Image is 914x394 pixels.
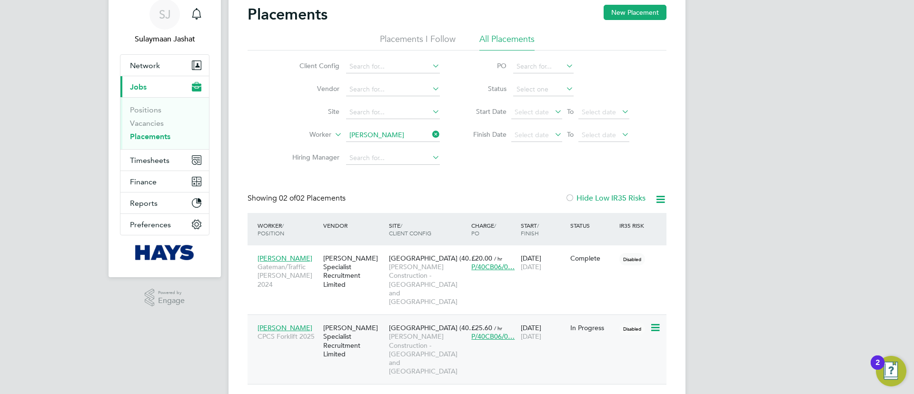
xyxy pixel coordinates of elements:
button: Open Resource Center, 2 new notifications [876,356,906,386]
span: £20.00 [471,254,492,263]
div: In Progress [570,323,615,332]
span: / Client Config [389,222,431,237]
label: Client Config [285,61,339,70]
div: Status [568,217,617,234]
span: [GEOGRAPHIC_DATA] (40… [389,323,476,332]
span: Engage [158,297,185,305]
label: PO [464,61,507,70]
div: Start [518,217,568,242]
span: Select date [582,108,616,116]
div: [PERSON_NAME] Specialist Recruitment Limited [321,319,387,363]
div: Complete [570,254,615,263]
span: Select date [515,108,549,116]
span: [PERSON_NAME] [258,323,312,332]
span: Disabled [619,323,645,335]
span: [DATE] [521,332,541,341]
span: / hr [494,255,502,262]
div: Jobs [120,97,209,149]
span: / Position [258,222,284,237]
a: Go to home page [120,245,209,260]
a: Vacancies [130,119,164,128]
input: Search for... [346,106,440,119]
button: Network [120,55,209,76]
label: Vendor [285,84,339,93]
span: Jobs [130,82,147,91]
span: Gateman/Traffic [PERSON_NAME] 2024 [258,263,318,289]
li: All Placements [479,33,535,51]
span: Disabled [619,253,645,265]
span: Preferences [130,220,171,229]
span: / Finish [521,222,539,237]
span: Powered by [158,289,185,297]
input: Search for... [346,83,440,96]
button: Jobs [120,76,209,97]
label: Site [285,107,339,116]
div: Charge [469,217,518,242]
span: £25.60 [471,323,492,332]
button: Preferences [120,214,209,235]
div: Vendor [321,217,387,234]
span: Select date [515,131,549,139]
span: Timesheets [130,156,169,165]
span: Select date [582,131,616,139]
img: hays-logo-retina.png [135,245,195,260]
div: Worker [255,217,321,242]
span: SJ [159,8,171,20]
span: [DATE] [521,263,541,271]
span: [PERSON_NAME] [258,254,312,263]
input: Select one [513,83,574,96]
button: Finance [120,171,209,192]
label: Hide Low IR35 Risks [565,193,646,203]
input: Search for... [346,60,440,73]
span: [PERSON_NAME] Construction - [GEOGRAPHIC_DATA] and [GEOGRAPHIC_DATA] [389,332,467,375]
span: Reports [130,199,158,208]
span: To [564,128,576,141]
span: Network [130,61,160,70]
a: [PERSON_NAME]Gateman/Traffic [PERSON_NAME] 2024[PERSON_NAME] Specialist Recruitment Limited[GEOGR... [255,249,666,257]
label: Worker [277,130,331,140]
a: Powered byEngage [145,289,185,307]
div: Showing [248,193,348,203]
a: Positions [130,105,161,114]
input: Search for... [346,129,440,142]
li: Placements I Follow [380,33,456,51]
span: To [564,105,576,118]
a: [PERSON_NAME]CPCS Forklift 2025[PERSON_NAME] Specialist Recruitment Limited[GEOGRAPHIC_DATA] (40…... [255,318,666,326]
button: Timesheets [120,150,209,171]
a: Placements [130,132,170,141]
div: Site [387,217,469,242]
label: Hiring Manager [285,153,339,162]
span: 02 Placements [279,193,346,203]
span: Sulaymaan Jashat [120,33,209,45]
button: New Placement [604,5,666,20]
span: Finance [130,177,157,186]
span: / hr [494,324,502,332]
input: Search for... [346,152,440,165]
span: [PERSON_NAME] Construction - [GEOGRAPHIC_DATA] and [GEOGRAPHIC_DATA] [389,263,467,306]
button: Reports [120,192,209,213]
div: [PERSON_NAME] Specialist Recruitment Limited [321,249,387,293]
label: Finish Date [464,130,507,139]
div: IR35 Risk [617,217,650,234]
span: P/40CB06/0… [471,332,515,341]
div: [DATE] [518,249,568,276]
label: Status [464,84,507,93]
span: / PO [471,222,496,237]
span: [GEOGRAPHIC_DATA] (40… [389,254,476,263]
div: 2 [875,363,880,375]
span: 02 of [279,193,296,203]
span: CPCS Forklift 2025 [258,332,318,341]
span: P/40CB06/0… [471,263,515,271]
label: Start Date [464,107,507,116]
div: [DATE] [518,319,568,345]
input: Search for... [513,60,574,73]
h2: Placements [248,5,328,24]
